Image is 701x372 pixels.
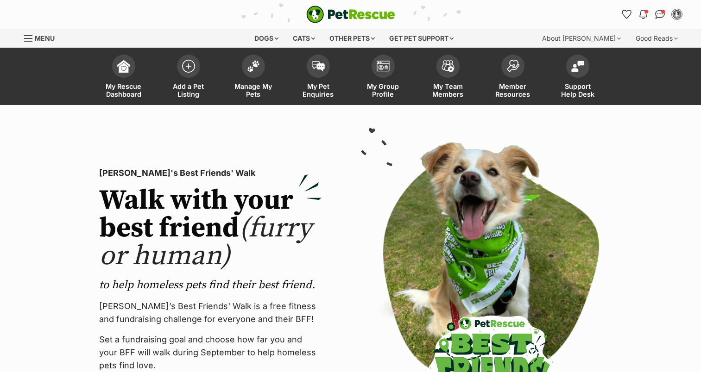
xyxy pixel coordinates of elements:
[557,82,599,98] span: Support Help Desk
[99,300,322,326] p: [PERSON_NAME]’s Best Friends' Walk is a free fitness and fundraising challenge for everyone and t...
[99,167,322,180] p: [PERSON_NAME]'s Best Friends' Walk
[221,50,286,105] a: Manage My Pets
[639,10,647,19] img: notifications-46538b983faf8c2785f20acdc204bb7945ddae34d4c08c2a6579f10ce5e182be.svg
[233,82,274,98] span: Manage My Pets
[168,82,209,98] span: Add a Pet Listing
[323,29,381,48] div: Other pets
[351,50,416,105] a: My Group Profile
[103,82,145,98] span: My Rescue Dashboard
[99,211,312,273] span: (furry or human)
[427,82,469,98] span: My Team Members
[362,82,404,98] span: My Group Profile
[248,29,285,48] div: Dogs
[672,10,682,19] img: JOANNE FLACK profile pic
[655,10,665,19] img: chat-41dd97257d64d25036548639549fe6c8038ab92f7586957e7f3b1b290dea8141.svg
[669,7,684,22] button: My account
[91,50,156,105] a: My Rescue Dashboard
[629,29,684,48] div: Good Reads
[377,61,390,72] img: group-profile-icon-3fa3cf56718a62981997c0bc7e787c4b2cf8bcc04b72c1350f741eb67cf2f40e.svg
[24,29,61,46] a: Menu
[297,82,339,98] span: My Pet Enquiries
[442,60,455,72] img: team-members-icon-5396bd8760b3fe7c0b43da4ab00e1e3bb1a5d9ba89233759b79545d2d3fc5d0d.svg
[286,50,351,105] a: My Pet Enquiries
[247,60,260,72] img: manage-my-pets-icon-02211641906a0b7f246fdf0571729dbe1e7629f14944591b6c1af311fb30b64b.svg
[619,7,684,22] ul: Account quick links
[117,60,130,73] img: dashboard-icon-eb2f2d2d3e046f16d808141f083e7271f6b2e854fb5c12c21221c1fb7104beca.svg
[492,82,534,98] span: Member Resources
[156,50,221,105] a: Add a Pet Listing
[182,60,195,73] img: add-pet-listing-icon-0afa8454b4691262ce3f59096e99ab1cd57d4a30225e0717b998d2c9b9846f56.svg
[636,7,651,22] button: Notifications
[99,278,322,292] p: to help homeless pets find their best friend.
[571,61,584,72] img: help-desk-icon-fdf02630f3aa405de69fd3d07c3f3aa587a6932b1a1747fa1d2bba05be0121f9.svg
[306,6,395,23] a: PetRescue
[286,29,322,48] div: Cats
[506,60,519,72] img: member-resources-icon-8e73f808a243e03378d46382f2149f9095a855e16c252ad45f914b54edf8863c.svg
[35,34,55,42] span: Menu
[99,187,322,270] h2: Walk with your best friend
[99,333,322,372] p: Set a fundraising goal and choose how far you and your BFF will walk during September to help hom...
[312,61,325,71] img: pet-enquiries-icon-7e3ad2cf08bfb03b45e93fb7055b45f3efa6380592205ae92323e6603595dc1f.svg
[383,29,460,48] div: Get pet support
[536,29,627,48] div: About [PERSON_NAME]
[306,6,395,23] img: logo-e224e6f780fb5917bec1dbf3a21bbac754714ae5b6737aabdf751b685950b380.svg
[416,50,480,105] a: My Team Members
[545,50,610,105] a: Support Help Desk
[619,7,634,22] a: Favourites
[480,50,545,105] a: Member Resources
[653,7,668,22] a: Conversations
